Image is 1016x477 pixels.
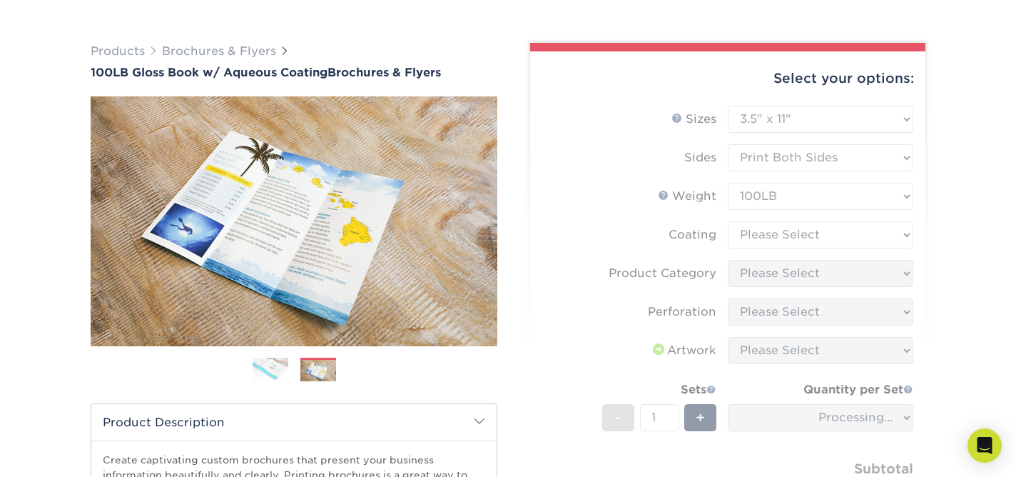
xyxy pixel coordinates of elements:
div: Select your options: [542,51,914,106]
h2: Product Description [91,404,497,441]
a: Brochures & Flyers [162,44,276,58]
img: Brochures & Flyers 01 [253,357,288,382]
a: 100LB Gloss Book w/ Aqueous CoatingBrochures & Flyers [91,66,497,79]
span: 100LB Gloss Book w/ Aqueous Coating [91,66,327,79]
img: 100LB Gloss Book<br/>w/ Aqueous Coating 02 [91,96,497,346]
div: Open Intercom Messenger [967,428,1002,463]
h1: Brochures & Flyers [91,66,497,79]
img: Brochures & Flyers 02 [300,360,336,382]
a: Products [91,44,145,58]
